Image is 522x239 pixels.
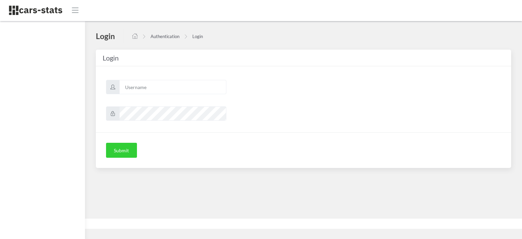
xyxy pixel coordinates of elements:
[192,34,203,39] a: Login
[119,80,226,94] input: Username
[106,143,137,158] button: Submit
[103,54,119,62] span: Login
[151,34,179,39] a: Authentication
[8,5,63,16] img: navbar brand
[96,31,115,41] h4: Login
